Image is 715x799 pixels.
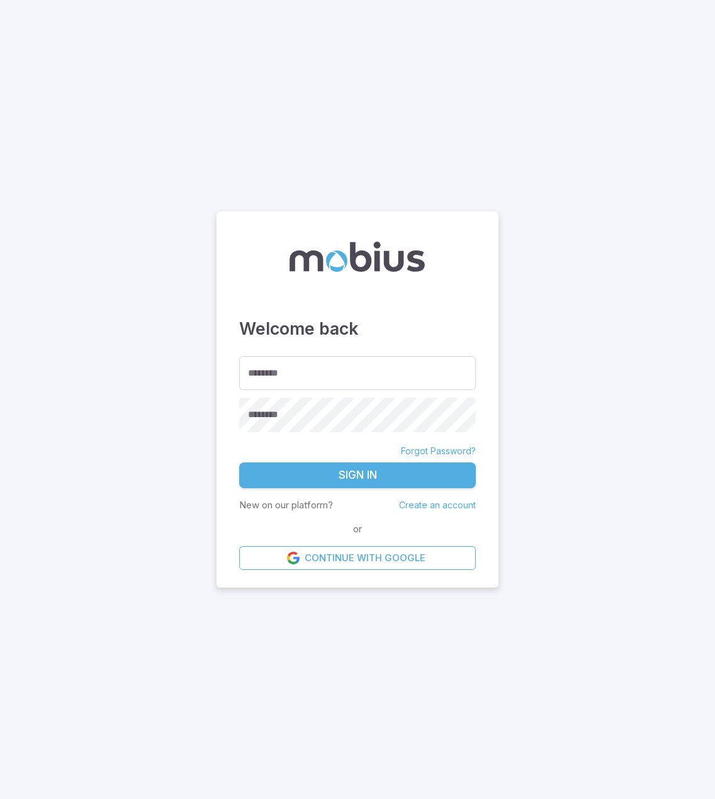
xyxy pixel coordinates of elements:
[350,522,365,536] span: or
[239,462,476,489] button: Sign In
[239,316,476,341] h3: Welcome back
[239,546,476,570] a: Continue with Google
[399,500,476,510] a: Create an account
[401,445,476,457] a: Forgot Password?
[239,498,333,512] p: New on our platform?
